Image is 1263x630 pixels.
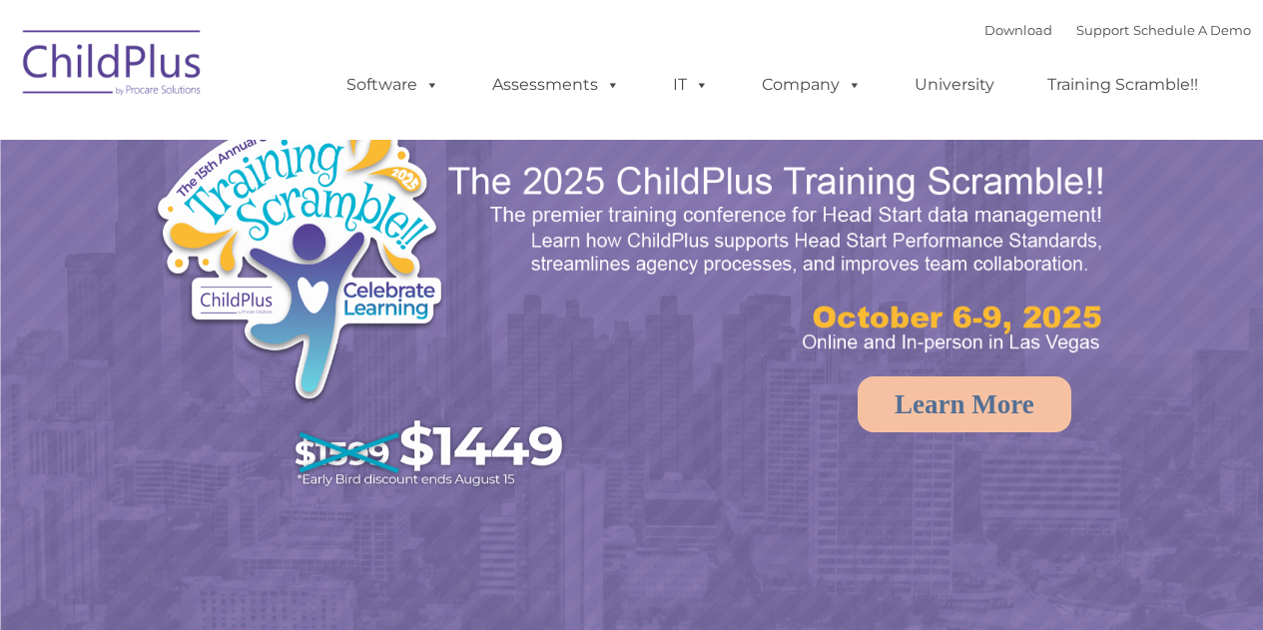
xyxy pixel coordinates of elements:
a: Training Scramble!! [1027,65,1218,105]
img: ChildPlus by Procare Solutions [13,16,213,116]
a: Software [326,65,459,105]
a: Download [984,22,1052,38]
a: Support [1076,22,1129,38]
a: Company [742,65,882,105]
a: University [895,65,1014,105]
a: IT [653,65,729,105]
font: | [984,22,1251,38]
a: Assessments [472,65,640,105]
a: Schedule A Demo [1133,22,1251,38]
a: Learn More [858,376,1071,432]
